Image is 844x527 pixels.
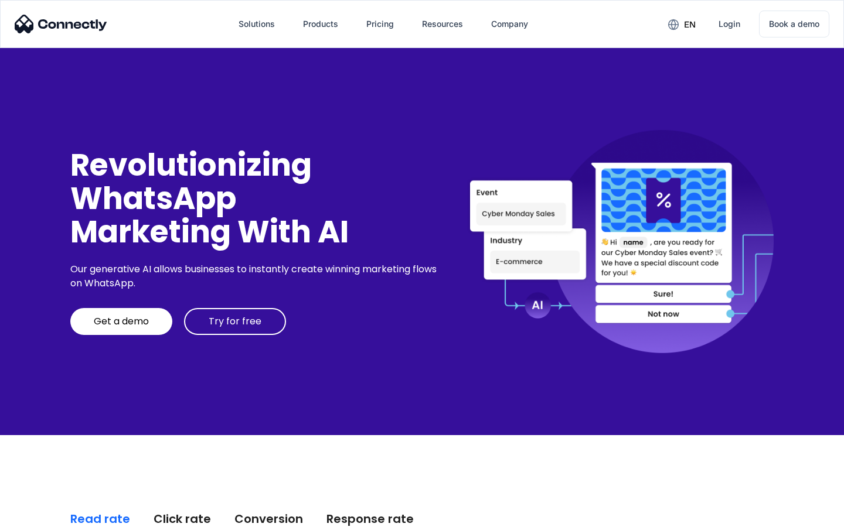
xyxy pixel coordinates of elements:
div: Response rate [326,511,414,527]
div: en [684,16,696,33]
div: Pricing [366,16,394,32]
a: Pricing [357,10,403,38]
img: Connectly Logo [15,15,107,33]
div: Get a demo [94,316,149,327]
div: Login [719,16,740,32]
div: Try for free [209,316,261,327]
div: Revolutionizing WhatsApp Marketing With AI [70,148,441,249]
div: Read rate [70,511,130,527]
a: Login [709,10,750,38]
div: Resources [422,16,463,32]
div: Click rate [154,511,211,527]
div: Company [491,16,528,32]
a: Book a demo [759,11,829,37]
div: Solutions [239,16,275,32]
a: Get a demo [70,308,172,335]
div: Products [303,16,338,32]
div: Conversion [234,511,303,527]
div: Our generative AI allows businesses to instantly create winning marketing flows on WhatsApp. [70,262,441,290]
a: Try for free [184,308,286,335]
